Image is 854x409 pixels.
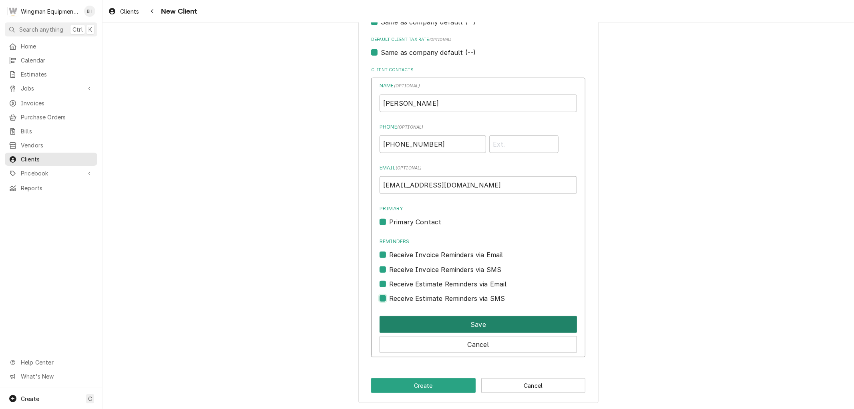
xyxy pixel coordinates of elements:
[371,36,585,43] label: Default Client Tax Rate
[5,181,97,195] a: Reports
[105,5,142,18] a: Clients
[5,125,97,138] a: Bills
[19,25,63,34] span: Search anything
[429,37,452,42] span: (optional)
[371,36,585,57] div: Default Client Tax Rate
[21,155,93,163] span: Clients
[489,135,559,153] input: Ext.
[394,83,420,89] span: ( optional )
[21,358,92,367] span: Help Center
[380,316,577,333] button: Save
[5,40,97,53] a: Home
[381,48,476,57] label: Same as company default (--)
[397,125,424,130] span: ( optional )
[21,7,80,16] div: Wingman Equipment Solutions
[371,67,585,73] label: Client Contacts
[389,250,503,260] label: Receive Invoice Reminders via Email
[380,82,577,303] div: Contact Edit Form
[380,205,577,212] label: Primary
[5,97,97,110] a: Invoices
[21,113,93,121] span: Purchase Orders
[371,378,585,393] div: Button Group Row
[72,25,83,34] span: Ctrl
[380,123,577,153] div: Phone
[21,169,81,177] span: Pricebook
[5,356,97,369] a: Go to Help Center
[88,25,92,34] span: K
[84,6,95,17] div: BH
[120,7,139,16] span: Clients
[380,123,577,131] label: Phone
[21,99,93,107] span: Invoices
[21,127,93,135] span: Bills
[146,5,159,18] button: Navigate back
[380,336,577,353] button: Cancel
[21,395,39,402] span: Create
[21,372,92,381] span: What's New
[159,6,197,17] span: New Client
[5,82,97,95] a: Go to Jobs
[389,217,441,227] label: Primary Contact
[481,378,586,393] button: Cancel
[380,313,577,353] div: Button Group
[7,6,18,17] div: W
[371,378,585,393] div: Button Group
[380,164,577,171] label: Email
[371,378,476,393] button: Create
[21,42,93,50] span: Home
[5,54,97,67] a: Calendar
[21,70,93,79] span: Estimates
[7,6,18,17] div: Wingman Equipment Solutions's Avatar
[380,82,577,112] div: Name
[5,111,97,124] a: Purchase Orders
[380,313,577,333] div: Button Group Row
[380,82,577,89] label: Name
[380,135,486,153] input: Number
[5,153,97,166] a: Clients
[389,294,505,303] label: Receive Estimate Reminders via SMS
[21,141,93,149] span: Vendors
[380,238,577,245] label: Reminders
[5,167,97,180] a: Go to Pricebook
[380,238,577,260] div: Reminders
[88,395,92,403] span: C
[371,67,585,361] div: Client Contacts
[21,56,93,64] span: Calendar
[5,22,97,36] button: Search anythingCtrlK
[380,205,577,227] div: Primary
[389,279,507,289] label: Receive Estimate Reminders via Email
[84,6,95,17] div: Brady Hale's Avatar
[21,184,93,192] span: Reports
[21,84,81,93] span: Jobs
[5,139,97,152] a: Vendors
[5,68,97,81] a: Estimates
[5,370,97,383] a: Go to What's New
[380,333,577,353] div: Button Group Row
[380,164,577,194] div: Email
[396,165,422,171] span: ( optional )
[389,265,501,274] label: Receive Invoice Reminders via SMS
